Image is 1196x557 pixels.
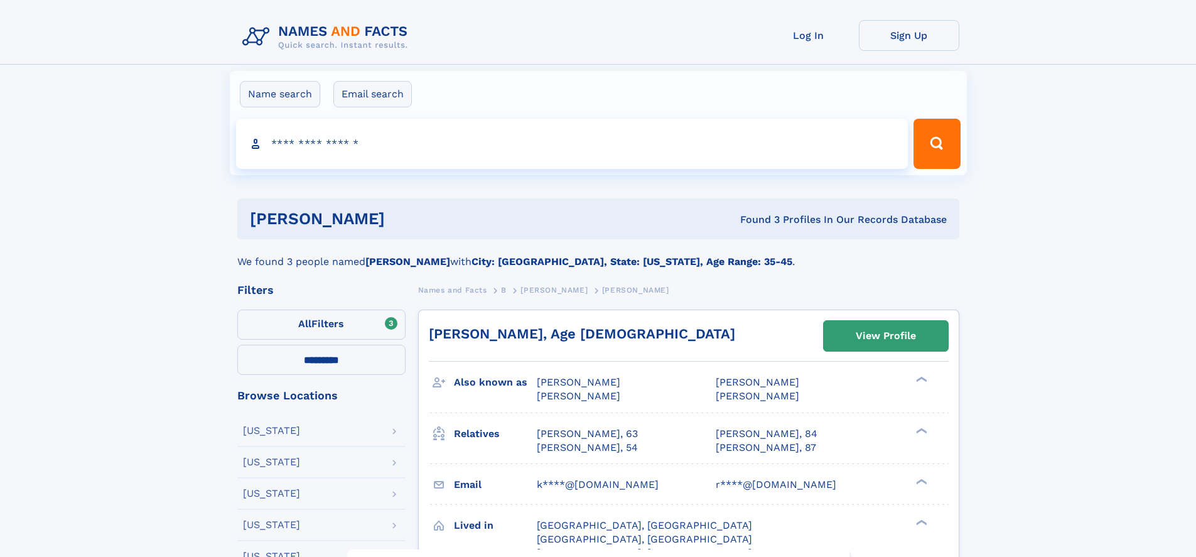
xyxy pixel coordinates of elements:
[859,20,959,51] a: Sign Up
[537,427,638,441] a: [PERSON_NAME], 63
[716,390,799,402] span: [PERSON_NAME]
[454,372,537,393] h3: Also known as
[298,318,311,330] span: All
[913,376,928,384] div: ❯
[236,119,908,169] input: search input
[913,426,928,435] div: ❯
[520,282,588,298] a: [PERSON_NAME]
[240,81,320,107] label: Name search
[716,427,817,441] a: [PERSON_NAME], 84
[243,426,300,436] div: [US_STATE]
[913,119,960,169] button: Search Button
[237,239,959,269] div: We found 3 people named with .
[418,282,487,298] a: Names and Facts
[365,256,450,268] b: [PERSON_NAME]
[250,211,563,227] h1: [PERSON_NAME]
[856,322,916,350] div: View Profile
[537,376,620,388] span: [PERSON_NAME]
[243,520,300,530] div: [US_STATE]
[454,423,537,445] h3: Relatives
[243,489,300,499] div: [US_STATE]
[520,286,588,295] span: [PERSON_NAME]
[716,441,816,455] a: [PERSON_NAME], 87
[913,477,928,485] div: ❯
[237,20,418,54] img: Logo Names and Facts
[537,390,620,402] span: [PERSON_NAME]
[471,256,792,268] b: City: [GEOGRAPHIC_DATA], State: [US_STATE], Age Range: 35-45
[716,376,799,388] span: [PERSON_NAME]
[237,284,406,296] div: Filters
[501,282,507,298] a: B
[237,310,406,340] label: Filters
[824,321,948,351] a: View Profile
[501,286,507,295] span: B
[913,518,928,526] div: ❯
[243,457,300,467] div: [US_STATE]
[602,286,669,295] span: [PERSON_NAME]
[537,441,638,455] a: [PERSON_NAME], 54
[454,474,537,495] h3: Email
[454,515,537,536] h3: Lived in
[333,81,412,107] label: Email search
[537,533,752,545] span: [GEOGRAPHIC_DATA], [GEOGRAPHIC_DATA]
[537,519,752,531] span: [GEOGRAPHIC_DATA], [GEOGRAPHIC_DATA]
[429,326,735,342] a: [PERSON_NAME], Age [DEMOGRAPHIC_DATA]
[563,213,947,227] div: Found 3 Profiles In Our Records Database
[758,20,859,51] a: Log In
[237,390,406,401] div: Browse Locations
